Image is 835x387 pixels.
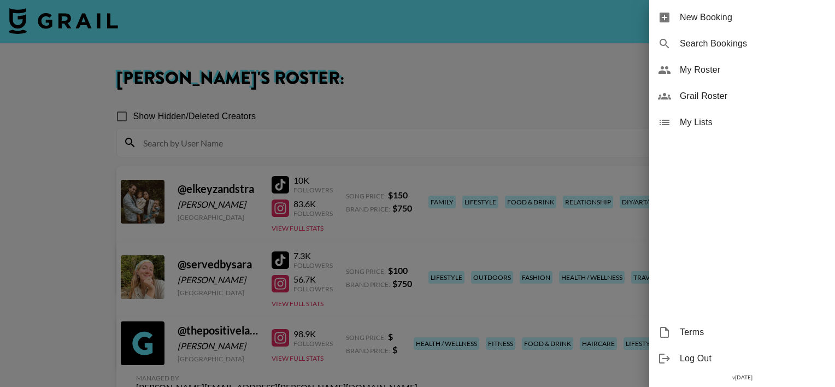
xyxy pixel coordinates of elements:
[649,345,835,372] div: Log Out
[649,57,835,83] div: My Roster
[649,4,835,31] div: New Booking
[649,83,835,109] div: Grail Roster
[649,109,835,136] div: My Lists
[680,326,826,339] span: Terms
[649,31,835,57] div: Search Bookings
[680,11,826,24] span: New Booking
[680,352,826,365] span: Log Out
[680,90,826,103] span: Grail Roster
[680,63,826,77] span: My Roster
[680,37,826,50] span: Search Bookings
[649,372,835,383] div: v [DATE]
[649,319,835,345] div: Terms
[680,116,826,129] span: My Lists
